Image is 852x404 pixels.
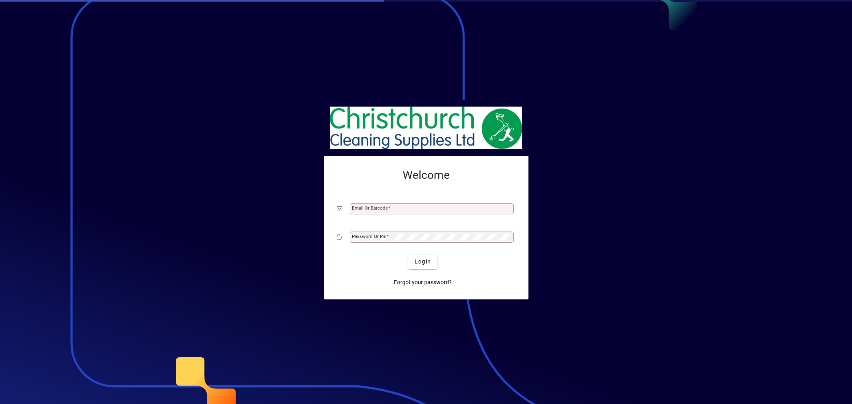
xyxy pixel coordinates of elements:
[415,257,431,266] span: Login
[408,255,437,269] button: Login
[352,205,388,211] mat-label: Email or Barcode
[337,168,516,182] h2: Welcome
[391,275,455,290] a: Forgot your password?
[394,278,452,287] span: Forgot your password?
[352,234,386,239] mat-label: Password or Pin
